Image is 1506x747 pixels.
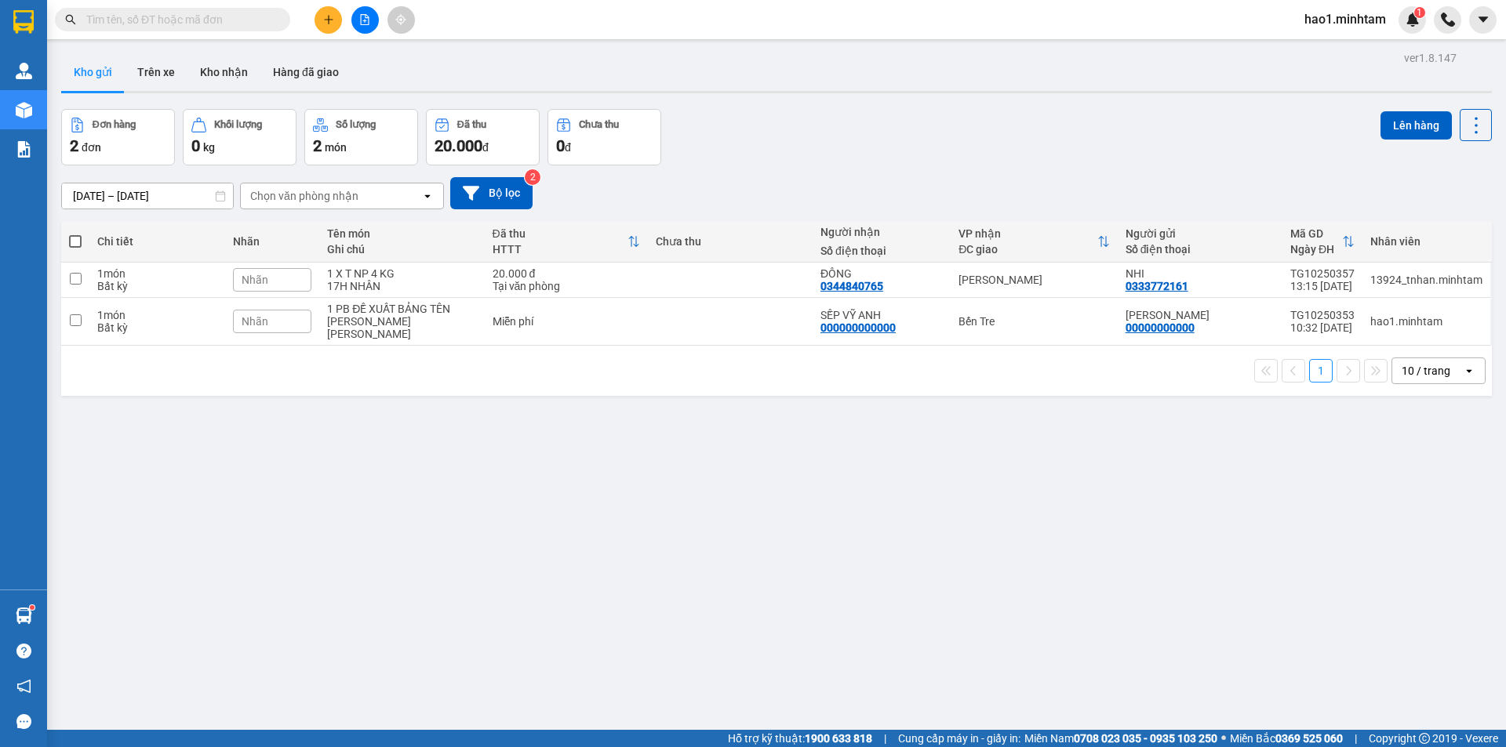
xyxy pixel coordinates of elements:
[493,243,628,256] div: HTTT
[547,109,661,165] button: Chưa thu0đ
[1126,309,1275,321] div: HẠO NX
[820,280,883,292] div: 0344840765
[1282,221,1362,263] th: Toggle SortBy
[1292,9,1399,29] span: hao1.minhtam
[457,119,486,130] div: Đã thu
[327,243,476,256] div: Ghi chú
[1419,733,1430,744] span: copyright
[450,177,533,209] button: Bộ lọc
[1309,359,1333,383] button: 1
[70,136,78,155] span: 2
[1402,363,1450,379] div: 10 / trang
[1126,267,1275,280] div: NHI
[1290,243,1342,256] div: Ngày ĐH
[233,235,311,248] div: Nhãn
[86,11,271,28] input: Tìm tên, số ĐT hoặc mã đơn
[820,245,943,257] div: Số điện thoại
[260,53,351,91] button: Hàng đã giao
[1126,321,1195,334] div: 00000000000
[61,109,175,165] button: Đơn hàng2đơn
[959,274,1109,286] div: [PERSON_NAME]
[421,190,434,202] svg: open
[387,6,415,34] button: aim
[1230,730,1343,747] span: Miền Bắc
[97,267,217,280] div: 1 món
[959,243,1097,256] div: ĐC giao
[1074,732,1217,745] strong: 0708 023 035 - 0935 103 250
[482,141,489,154] span: đ
[183,109,296,165] button: Khối lượng0kg
[959,227,1097,240] div: VP nhận
[65,14,76,25] span: search
[1024,730,1217,747] span: Miền Nam
[884,730,886,747] span: |
[1380,111,1452,140] button: Lên hàng
[426,109,540,165] button: Đã thu20.000đ
[898,730,1020,747] span: Cung cấp máy in - giấy in:
[61,53,125,91] button: Kho gửi
[728,730,872,747] span: Hỗ trợ kỹ thuật:
[1404,49,1457,67] div: ver 1.8.147
[242,315,268,328] span: Nhãn
[242,274,268,286] span: Nhãn
[820,267,943,280] div: ĐÔNG
[1221,735,1226,742] span: ⚪️
[395,14,406,25] span: aim
[323,14,334,25] span: plus
[97,235,217,248] div: Chi tiết
[30,605,35,610] sup: 1
[493,315,641,328] div: Miễn phí
[16,141,32,158] img: solution-icon
[327,303,476,340] div: 1 PB ĐỀ XUẤT BẢNG TÊN NGÔ THIỆN NHÂN
[1476,13,1490,27] span: caret-down
[1370,235,1482,248] div: Nhân viên
[187,53,260,91] button: Kho nhận
[805,732,872,745] strong: 1900 633 818
[1406,13,1420,27] img: icon-new-feature
[1290,309,1355,321] div: TG10250353
[359,14,370,25] span: file-add
[1290,321,1355,334] div: 10:32 [DATE]
[1126,227,1275,240] div: Người gửi
[327,267,476,280] div: 1 X T NP 4 KG
[959,315,1109,328] div: Bến Tre
[485,221,649,263] th: Toggle SortBy
[565,141,571,154] span: đ
[493,267,641,280] div: 20.000 đ
[327,280,476,292] div: 17H NHÂN
[351,6,379,34] button: file-add
[191,136,200,155] span: 0
[1290,280,1355,292] div: 13:15 [DATE]
[325,141,347,154] span: món
[1370,274,1482,286] div: 13924_tnhan.minhtam
[1275,732,1343,745] strong: 0369 525 060
[16,714,31,729] span: message
[327,227,476,240] div: Tên món
[493,227,628,240] div: Đã thu
[313,136,322,155] span: 2
[97,309,217,321] div: 1 món
[93,119,136,130] div: Đơn hàng
[250,188,358,204] div: Chọn văn phòng nhận
[1126,280,1188,292] div: 0333772161
[556,136,565,155] span: 0
[656,235,805,248] div: Chưa thu
[493,280,641,292] div: Tại văn phòng
[1355,730,1357,747] span: |
[525,169,540,185] sup: 2
[820,321,896,334] div: 000000000000
[1290,227,1342,240] div: Mã GD
[820,226,943,238] div: Người nhận
[82,141,101,154] span: đơn
[1463,364,1475,377] svg: open
[1290,267,1355,280] div: TG10250357
[97,321,217,334] div: Bất kỳ
[16,607,32,624] img: warehouse-icon
[1414,7,1425,18] sup: 1
[1441,13,1455,27] img: phone-icon
[820,309,943,321] div: SẾP VỸ ANH
[315,6,342,34] button: plus
[13,10,34,34] img: logo-vxr
[16,102,32,118] img: warehouse-icon
[97,280,217,292] div: Bất kỳ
